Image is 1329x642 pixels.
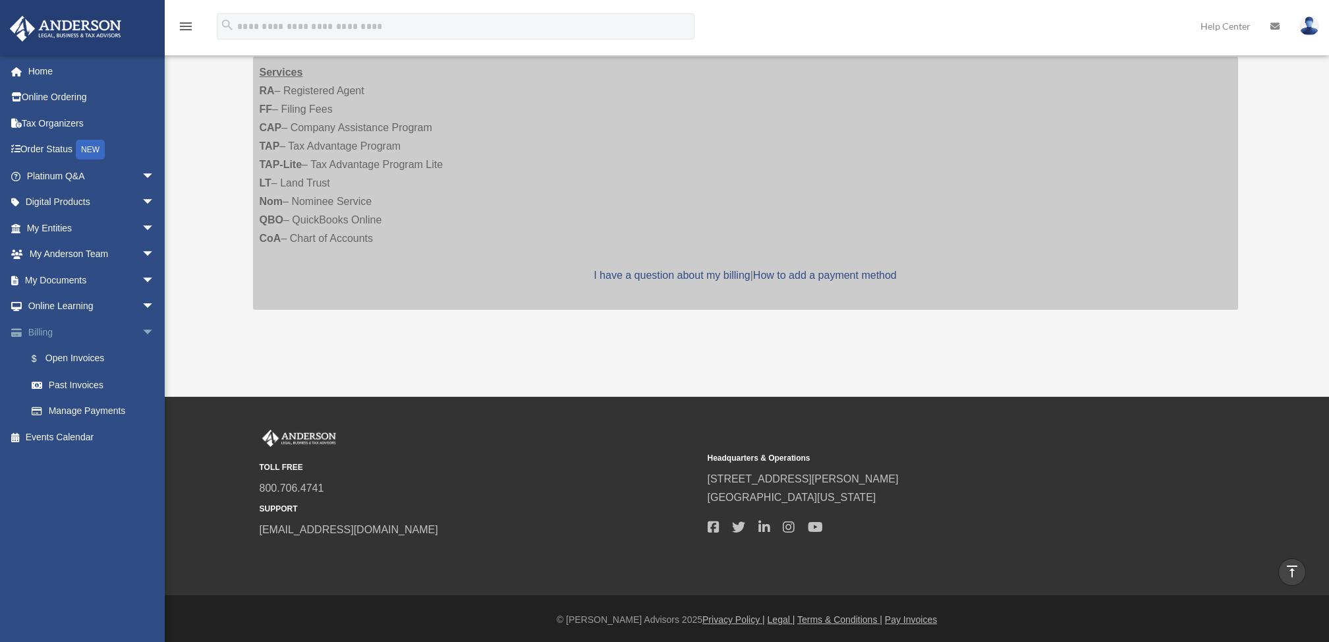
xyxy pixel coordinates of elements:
strong: RA [260,85,275,96]
a: Home [9,58,175,84]
strong: TAP-Lite [260,159,302,170]
a: Privacy Policy | [702,614,765,625]
a: Manage Payments [18,398,175,424]
span: arrow_drop_down [142,293,168,320]
strong: Services [260,67,303,78]
span: arrow_drop_down [142,319,168,346]
small: SUPPORT [260,502,698,516]
a: My Anderson Teamarrow_drop_down [9,241,175,268]
small: TOLL FREE [260,461,698,475]
a: Order StatusNEW [9,136,175,163]
a: Billingarrow_drop_down [9,319,175,345]
span: arrow_drop_down [142,163,168,190]
a: Online Ordering [9,84,175,111]
a: Events Calendar [9,424,175,450]
a: Terms & Conditions | [797,614,882,625]
a: Digital Productsarrow_drop_down [9,189,175,216]
img: Anderson Advisors Platinum Portal [6,16,125,42]
a: My Entitiesarrow_drop_down [9,215,175,241]
div: © [PERSON_NAME] Advisors 2025 [165,612,1329,628]
strong: FF [260,103,273,115]
a: Online Learningarrow_drop_down [9,293,175,320]
a: How to add a payment method [753,270,897,281]
i: search [220,18,235,32]
span: arrow_drop_down [142,267,168,294]
a: My Documentsarrow_drop_down [9,267,175,293]
i: vertical_align_top [1284,564,1300,579]
a: menu [178,23,194,34]
img: Anderson Advisors Platinum Portal [260,430,339,447]
a: vertical_align_top [1278,558,1306,586]
i: menu [178,18,194,34]
a: Pay Invoices [885,614,937,625]
span: arrow_drop_down [142,241,168,268]
a: Legal | [768,614,795,625]
a: [GEOGRAPHIC_DATA][US_STATE] [708,492,876,503]
strong: QBO [260,214,283,225]
div: – Registered Agent – Filing Fees – Company Assistance Program – Tax Advantage Program – Tax Advan... [253,57,1238,310]
small: Headquarters & Operations [708,452,1146,465]
a: 800.706.4741 [260,482,324,494]
a: Platinum Q&Aarrow_drop_down [9,163,175,189]
a: $Open Invoices [18,345,168,372]
span: $ [39,351,45,367]
strong: TAP [260,140,280,152]
span: arrow_drop_down [142,189,168,216]
strong: CoA [260,233,281,244]
a: [STREET_ADDRESS][PERSON_NAME] [708,473,899,484]
span: arrow_drop_down [142,215,168,242]
a: [EMAIL_ADDRESS][DOMAIN_NAME] [260,524,438,535]
img: User Pic [1299,16,1319,36]
strong: LT [260,177,271,189]
a: I have a question about my billing [594,270,750,281]
p: | [260,266,1231,285]
a: Past Invoices [18,372,175,398]
div: NEW [76,140,105,160]
a: Tax Organizers [9,110,175,136]
strong: CAP [260,122,282,133]
strong: Nom [260,196,283,207]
